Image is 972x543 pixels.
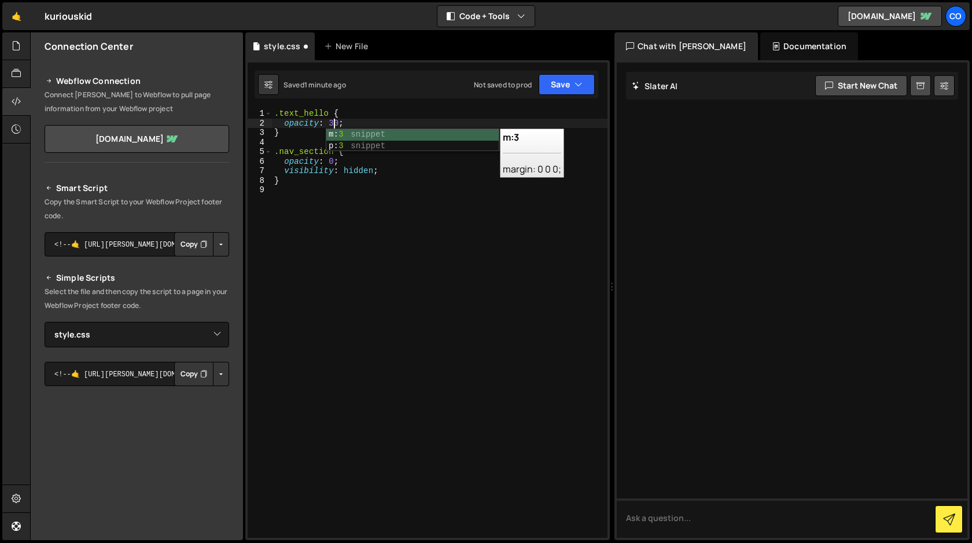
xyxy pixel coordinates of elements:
[945,6,966,27] a: Co
[174,362,229,386] div: Button group with nested dropdown
[248,185,272,195] div: 9
[45,405,230,509] iframe: YouTube video player
[304,80,346,90] div: 1 minute ago
[45,285,229,313] p: Select the file and then copy the script to a page in your Webflow Project footer code.
[324,41,373,52] div: New File
[248,147,272,157] div: 5
[614,32,758,60] div: Chat with [PERSON_NAME]
[539,74,595,95] button: Save
[45,195,229,223] p: Copy the Smart Script to your Webflow Project footer code.
[283,80,346,90] div: Saved
[760,32,858,60] div: Documentation
[248,119,272,129] div: 2
[174,362,213,386] button: Copy
[45,232,229,256] textarea: <!--🤙 [URL][PERSON_NAME][DOMAIN_NAME]> <script>document.addEventListener("DOMContentLoaded", func...
[264,41,300,52] div: style.css
[45,271,229,285] h2: Simple Scripts
[2,2,31,30] a: 🤙
[45,181,229,195] h2: Smart Script
[437,6,535,27] button: Code + Tools
[45,125,229,153] a: [DOMAIN_NAME]
[248,176,272,186] div: 8
[500,129,564,178] div: margin: 0 0 0;
[248,138,272,148] div: 4
[45,40,133,53] h2: Connection Center
[503,131,519,144] b: m:3
[248,157,272,167] div: 6
[815,75,907,96] button: Start new chat
[45,362,229,386] textarea: <!--🤙 [URL][PERSON_NAME][DOMAIN_NAME]> <script>document.addEventListener("DOMContentLoaded", func...
[45,88,229,116] p: Connect [PERSON_NAME] to Webflow to pull page information from your Webflow project
[838,6,942,27] a: [DOMAIN_NAME]
[474,80,532,90] div: Not saved to prod
[45,9,93,23] div: kuriouskid
[174,232,229,256] div: Button group with nested dropdown
[248,109,272,119] div: 1
[248,166,272,176] div: 7
[174,232,213,256] button: Copy
[632,80,678,91] h2: Slater AI
[248,128,272,138] div: 3
[45,74,229,88] h2: Webflow Connection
